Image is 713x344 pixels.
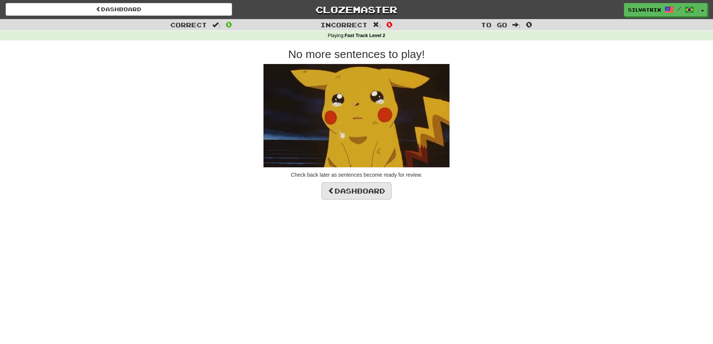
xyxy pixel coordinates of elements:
span: 0 [226,20,232,29]
span: 0 [526,20,532,29]
span: Correct [170,21,207,28]
a: Clozemaster [243,3,470,16]
strong: Fast Track Level 2 [345,33,386,38]
h2: No more sentences to play! [143,48,570,60]
span: : [212,22,220,28]
span: / [677,6,681,11]
img: sad-pikachu.gif [263,64,450,167]
a: Dashboard [6,3,232,16]
p: Check back later as sentences become ready for review. [143,171,570,179]
a: Dashboard [322,182,391,200]
span: : [373,22,381,28]
span: Silvatrix [628,6,661,13]
span: : [512,22,521,28]
a: Silvatrix / [624,3,698,16]
span: 0 [386,20,393,29]
span: To go [481,21,507,28]
span: Incorrect [320,21,368,28]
